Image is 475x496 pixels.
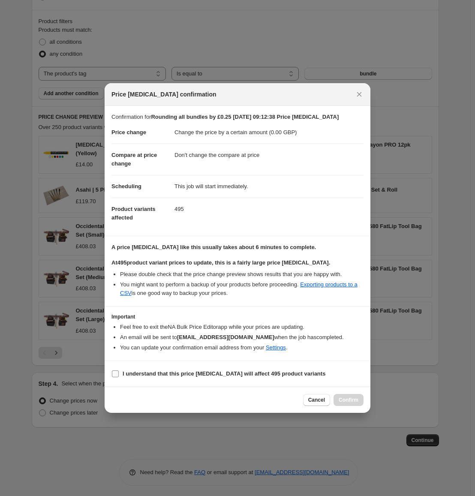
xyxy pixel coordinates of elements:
li: You might want to perform a backup of your products before proceeding. is one good way to backup ... [120,280,364,298]
button: Cancel [303,394,330,406]
b: [EMAIL_ADDRESS][DOMAIN_NAME] [177,334,274,340]
h3: Important [111,313,364,320]
li: Please double check that the price change preview shows results that you are happy with. [120,270,364,279]
b: Rounding all bundles by £0.25 [DATE] 09:12:38 Price [MEDICAL_DATA] [151,114,339,120]
span: Cancel [308,397,325,403]
span: Price change [111,129,146,135]
b: A price [MEDICAL_DATA] like this usually takes about 6 minutes to complete. [111,244,316,250]
li: Feel free to exit the NA Bulk Price Editor app while your prices are updating. [120,323,364,331]
li: An email will be sent to when the job has completed . [120,333,364,342]
span: Price [MEDICAL_DATA] confirmation [111,90,216,99]
span: Scheduling [111,183,141,189]
li: You can update your confirmation email address from your . [120,343,364,352]
p: Confirmation for [111,113,364,121]
button: Close [353,88,365,100]
b: At 495 product variant prices to update, this is a fairly large price [MEDICAL_DATA]. [111,259,330,266]
dd: Change the price by a certain amount (0.00 GBP) [174,121,364,144]
dd: Don't change the compare at price [174,144,364,166]
dd: 495 [174,198,364,220]
span: Compare at price change [111,152,157,167]
b: I understand that this price [MEDICAL_DATA] will affect 495 product variants [123,370,325,377]
dd: This job will start immediately. [174,175,364,198]
a: Settings [266,344,286,351]
span: Product variants affected [111,206,156,221]
a: Exporting products to a CSV [120,281,358,296]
